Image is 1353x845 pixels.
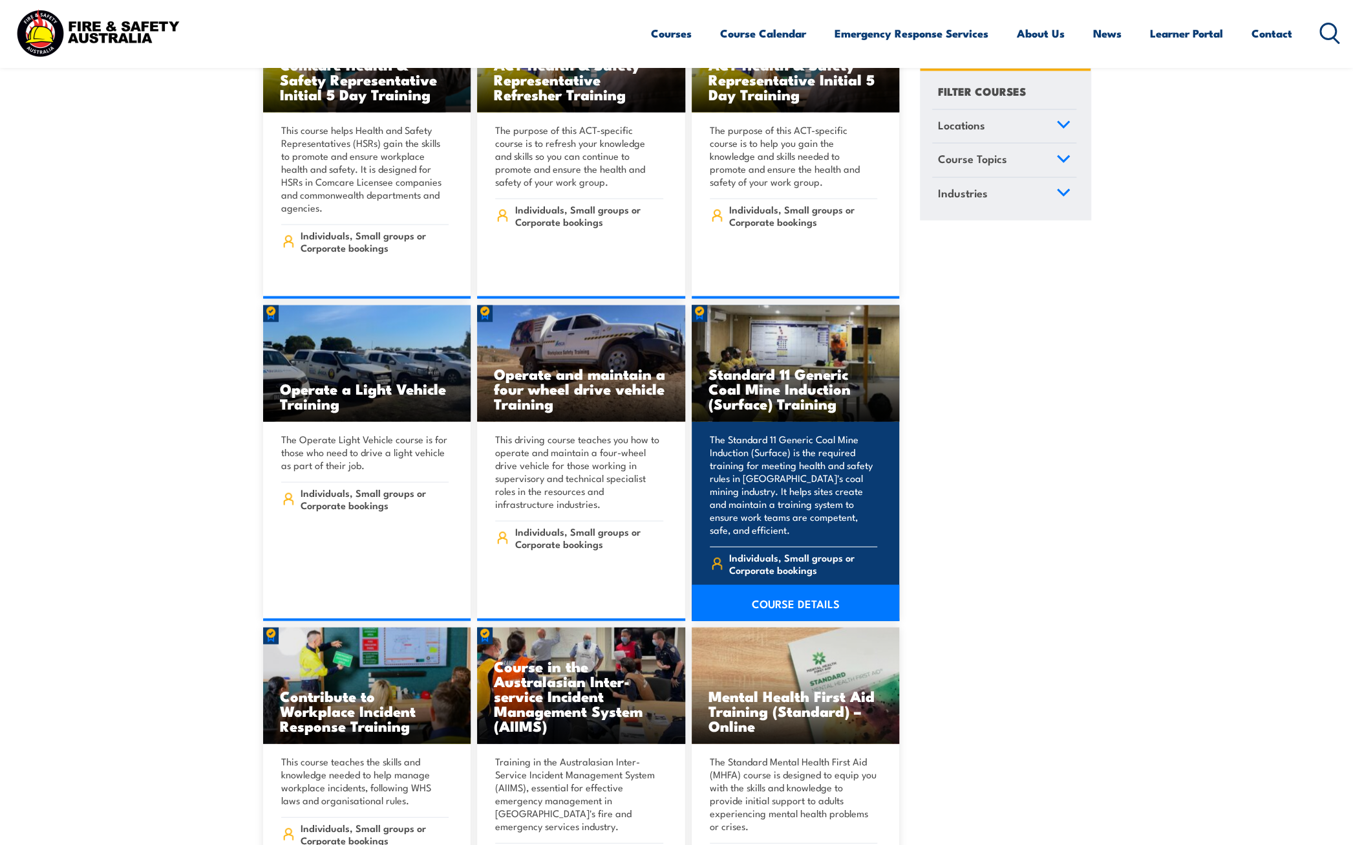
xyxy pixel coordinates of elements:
h3: Mental Health First Aid Training (Standard) – Online [708,688,883,733]
span: Individuals, Small groups or Corporate bookings [301,487,449,511]
a: Standard 11 Generic Coal Mine Induction (Surface) Training [692,305,900,422]
img: Standard 11 Generic Coal Mine Induction (Surface) TRAINING (1) [692,305,900,422]
a: Learner Portal [1150,16,1223,50]
a: Course Topics [932,144,1076,177]
h3: ACT Health & Safety Representative Initial 5 Day Training [708,57,883,102]
h3: Comcare Health & Safety Representative Initial 5 Day Training [280,57,454,102]
a: Emergency Response Services [835,16,988,50]
span: Industries [938,184,988,201]
a: Contribute to Workplace Incident Response Training [263,628,471,744]
img: Mental Health First Aid Training (Standard) – Online (2) [692,628,900,744]
a: Course Calendar [720,16,806,50]
p: This course teaches the skills and knowledge needed to help manage workplace incidents, following... [281,755,449,807]
p: This course helps Health and Safety Representatives (HSRs) gain the skills to promote and ensure ... [281,124,449,214]
span: Individuals, Small groups or Corporate bookings [515,525,663,550]
a: Operate a Light Vehicle Training [263,305,471,422]
a: Locations [932,109,1076,143]
a: News [1093,16,1122,50]
img: Course in the Australasian Inter-service Incident Management System (AIIMS) TRAINING [477,628,685,744]
a: Operate and maintain a four wheel drive vehicle Training [477,305,685,422]
h3: Contribute to Workplace Incident Response Training [280,688,454,733]
img: Operate a Light Vehicle TRAINING (1) [263,305,471,422]
h4: FILTER COURSES [938,82,1026,99]
p: This driving course teaches you how to operate and maintain a four-wheel drive vehicle for those ... [495,433,663,510]
span: Individuals, Small groups or Corporate bookings [729,203,877,228]
h3: Operate a Light Vehicle Training [280,381,454,411]
span: Individuals, Small groups or Corporate bookings [729,551,877,576]
p: Training in the Australasian Inter-Service Incident Management System (AIIMS), essential for effe... [495,755,663,833]
img: Operate and Maintain a Four Wheel Drive Vehicle TRAINING (1) [477,305,685,422]
p: The Standard 11 Generic Coal Mine Induction (Surface) is the required training for meeting health... [710,433,878,536]
a: Course in the Australasian Inter-service Incident Management System (AIIMS) [477,628,685,744]
a: Contact [1252,16,1292,50]
a: COURSE DETAILS [692,585,900,621]
a: About Us [1017,16,1065,50]
h3: Course in the Australasian Inter-service Incident Management System (AIIMS) [494,659,668,733]
span: Individuals, Small groups or Corporate bookings [515,203,663,228]
img: Contribute to Workplace Incident Response TRAINING (1) [263,628,471,744]
p: The purpose of this ACT-specific course is to help you gain the knowledge and skills needed to pr... [710,124,878,188]
h3: Standard 11 Generic Coal Mine Induction (Surface) Training [708,366,883,411]
a: Mental Health First Aid Training (Standard) – Online [692,628,900,744]
h3: Operate and maintain a four wheel drive vehicle Training [494,366,668,411]
a: Industries [932,177,1076,211]
p: The Standard Mental Health First Aid (MHFA) course is designed to equip you with the skills and k... [710,755,878,833]
a: Courses [651,16,692,50]
p: The purpose of this ACT-specific course is to refresh your knowledge and skills so you can contin... [495,124,663,188]
h3: ACT Health & Safety Representative Refresher Training [494,57,668,102]
p: The Operate Light Vehicle course is for those who need to drive a light vehicle as part of their ... [281,433,449,472]
span: Course Topics [938,150,1007,168]
span: Individuals, Small groups or Corporate bookings [301,229,449,254]
span: Locations [938,116,985,133]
